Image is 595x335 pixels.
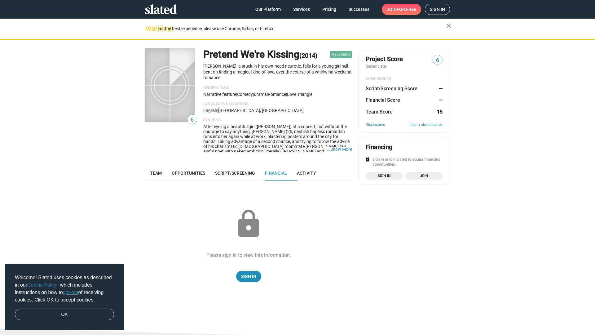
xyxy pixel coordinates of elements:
[15,274,114,304] span: Welcome! Slated uses cookies as described in our , which includes instructions on how to of recei...
[145,166,167,181] a: Team
[203,48,317,61] h1: Pretend We're Kissing
[265,171,287,176] span: Financial
[237,92,253,97] span: Comedy
[267,92,268,97] span: |
[366,55,403,63] span: Project Score
[203,86,352,91] p: Genre & Tags
[425,4,450,15] a: Sign in
[236,271,261,282] a: Sign In
[203,124,351,203] span: After eyeing a beautiful girl ([PERSON_NAME]) at a concert, but without the courage to say anythi...
[366,172,403,180] a: Sign in
[437,109,443,115] dd: 15
[366,77,443,82] div: COMPONENTS
[157,25,446,33] div: For the best experience, please use Chrome, Safari, or Firefox.
[317,4,341,15] a: Pricing
[322,4,336,15] span: Pricing
[369,173,399,179] span: Sign in
[63,290,78,295] a: opt-out
[382,4,421,15] a: Joinfor free
[397,4,416,15] span: for free
[15,309,114,320] a: dismiss cookie message
[366,97,400,103] dt: Financial Score
[215,171,255,176] span: Script/Screening
[203,92,236,97] span: Narrative feature
[260,166,292,181] a: Financial
[206,252,291,258] div: Please sign in to view this information.
[293,4,310,15] span: Services
[366,109,393,115] dt: Team Score
[210,166,260,181] a: Script/Screening
[187,116,197,124] span: 6
[366,85,417,92] dt: Script/Screening Score
[344,4,374,15] a: Successes
[349,4,369,15] span: Successes
[27,282,57,288] a: Cookie Policy
[146,25,153,32] mat-icon: warning
[430,4,445,15] span: Sign in
[203,63,352,81] p: [PERSON_NAME], a stuck-in-his-own-head neurotic, falls for a young girl hell bent on finding a ma...
[287,92,312,97] span: love triangle
[387,4,416,15] span: Join
[405,172,443,180] a: Join
[445,22,452,29] mat-icon: close
[167,166,210,181] a: Opportunities
[250,4,286,15] a: Our Platform
[286,92,287,97] span: |
[254,92,267,97] span: Drama
[203,102,352,107] p: Languages & Locations
[268,92,286,97] span: Romance
[255,4,281,15] span: Our Platform
[365,156,370,162] mat-icon: lock
[366,123,385,127] a: Disclosures
[292,166,321,181] a: Activity
[433,56,442,65] span: 6
[217,108,218,113] span: |
[409,173,439,179] span: Join
[253,92,254,97] span: |
[150,171,162,176] span: Team
[288,4,315,15] a: Services
[366,157,443,167] div: Sign in or join Slated to access financing opportunities.
[324,147,330,152] span: …
[366,143,392,151] div: Financing
[172,171,205,176] span: Opportunities
[218,108,304,113] span: [GEOGRAPHIC_DATA], [GEOGRAPHIC_DATA]
[437,97,443,103] dd: —
[203,118,352,123] p: Synopsis
[241,271,256,282] span: Sign In
[297,171,316,176] span: Activity
[299,52,317,59] span: (2014)
[203,108,217,113] span: English
[330,51,352,58] span: Released
[411,123,443,127] a: Learn about scores
[330,147,352,152] button: …Show More
[5,264,124,330] div: cookieconsent
[233,208,264,239] mat-icon: lock
[236,92,237,97] span: |
[366,64,388,69] span: (incomplete)
[437,85,443,92] dd: —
